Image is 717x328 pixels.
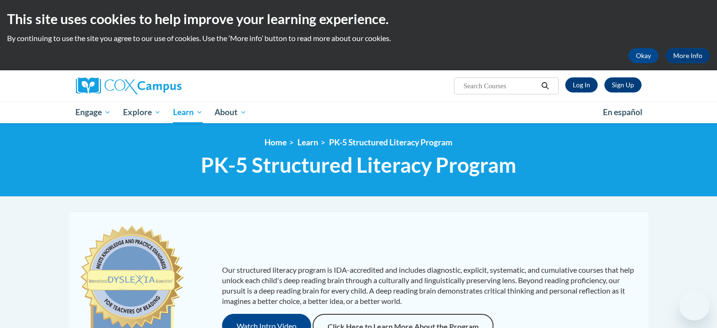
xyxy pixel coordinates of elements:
a: Engage [70,101,117,123]
span: Engage [75,107,111,118]
button: Search [538,80,552,92]
span: Explore [123,107,161,118]
a: Cox Campus [76,77,255,94]
a: More Info [666,48,710,63]
input: Search Courses [462,80,538,92]
a: About [208,101,253,123]
span: PK-5 Structured Literacy Program [201,152,516,177]
div: Main menu [62,101,656,123]
h2: This site uses cookies to help improve your learning experience. [7,9,710,28]
a: Log In [565,77,598,93]
a: PK-5 Structured Literacy Program [329,137,453,147]
p: By continuing to use the site you agree to our use of cookies. Use the ‘More info’ button to read... [7,33,710,43]
img: Cox Campus [76,77,181,94]
a: Register [604,77,642,93]
button: Okay [628,48,659,63]
a: En español [597,102,649,122]
a: Home [264,137,287,147]
span: Learn [173,107,203,118]
span: En español [603,107,643,117]
span: About [214,107,247,118]
a: Learn [167,101,209,123]
iframe: Button to launch messaging window [679,290,709,320]
p: Our structured literacy program is IDA-accredited and includes diagnostic, explicit, systematic, ... [222,265,639,306]
a: Explore [117,101,167,123]
a: Learn [297,137,318,147]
